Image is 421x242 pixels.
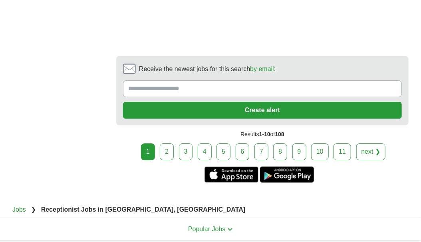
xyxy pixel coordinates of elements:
a: 3 [179,143,193,160]
a: by email [250,65,274,72]
a: 6 [236,143,250,160]
button: Create alert [123,102,402,119]
strong: Receptionist Jobs in [GEOGRAPHIC_DATA], [GEOGRAPHIC_DATA] [41,206,246,213]
span: Receive the newest jobs for this search : [139,64,276,74]
a: 7 [254,143,268,160]
a: 9 [292,143,306,160]
a: 11 [334,143,351,160]
a: Get the iPhone app [205,167,258,182]
span: 108 [275,131,284,137]
a: next ❯ [356,143,386,160]
a: Jobs [12,206,26,213]
span: Popular Jobs [188,226,225,232]
div: Results of [116,125,409,143]
img: toggle icon [227,228,233,231]
span: ❯ [31,206,36,213]
div: 1 [141,143,155,160]
a: Get the Android app [260,167,314,182]
a: 4 [198,143,212,160]
span: 1-10 [259,131,270,137]
a: 2 [160,143,174,160]
a: 5 [216,143,230,160]
a: 10 [311,143,329,160]
a: 8 [273,143,287,160]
